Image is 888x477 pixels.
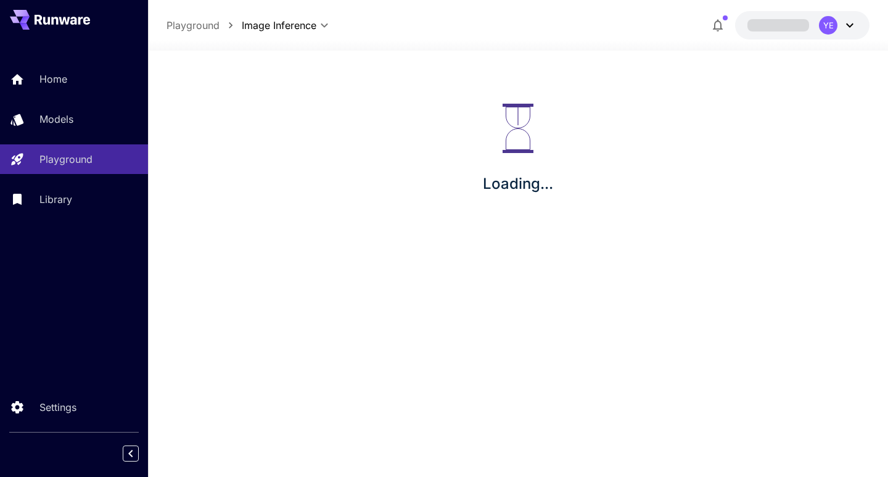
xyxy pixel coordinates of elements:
button: YE [735,11,869,39]
p: Home [39,72,67,86]
div: Collapse sidebar [132,442,148,465]
p: Settings [39,400,76,415]
div: YE [819,16,837,35]
nav: breadcrumb [166,18,242,33]
button: Collapse sidebar [123,446,139,462]
p: Loading... [483,173,553,195]
p: Playground [39,152,92,167]
a: Playground [166,18,220,33]
p: Library [39,192,72,207]
p: Models [39,112,73,127]
span: Image Inference [242,18,316,33]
